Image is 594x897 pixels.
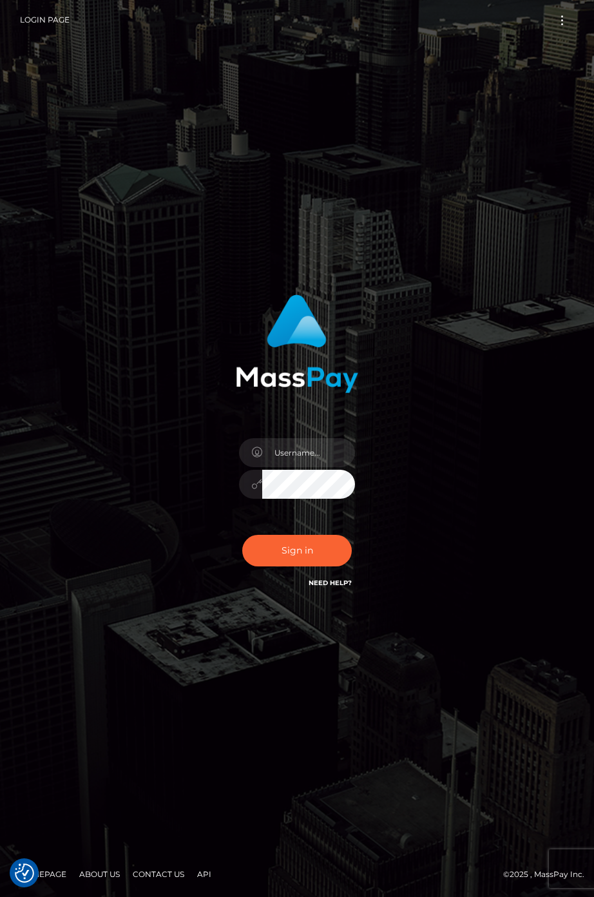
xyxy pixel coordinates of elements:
[20,6,70,34] a: Login Page
[15,863,34,883] img: Revisit consent button
[236,294,358,393] img: MassPay Login
[128,864,189,884] a: Contact Us
[262,438,355,467] input: Username...
[14,864,72,884] a: Homepage
[74,864,125,884] a: About Us
[242,535,352,566] button: Sign in
[15,863,34,883] button: Consent Preferences
[309,579,352,587] a: Need Help?
[10,867,584,882] div: © 2025 , MassPay Inc.
[192,864,216,884] a: API
[550,12,574,29] button: Toggle navigation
